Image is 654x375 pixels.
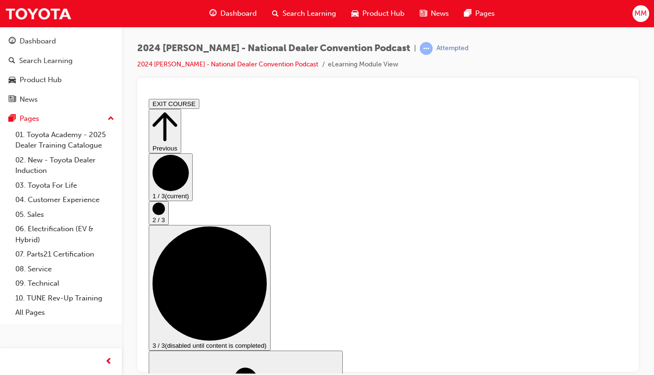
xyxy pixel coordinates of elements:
div: Pages [20,113,39,124]
div: Product Hub [20,75,62,86]
span: news-icon [420,8,427,20]
a: Search Learning [4,52,118,70]
li: eLearning Module View [328,59,398,70]
a: news-iconNews [412,4,457,23]
button: Pages [4,110,118,128]
a: pages-iconPages [457,4,502,23]
span: news-icon [9,96,16,104]
button: Previous [4,14,36,58]
a: Dashboard [4,32,118,50]
span: 3 / 3 [8,247,20,254]
a: 04. Customer Experience [11,193,118,207]
span: 2024 [PERSON_NAME] - National Dealer Convention Podcast [137,43,410,54]
span: Previous [8,50,33,57]
span: pages-icon [9,115,16,123]
button: 1 / 3(current) [4,58,48,106]
div: News [20,94,38,105]
span: Search Learning [283,8,336,19]
a: 09. Technical [11,276,118,291]
a: 03. Toyota For Life [11,178,118,193]
span: car-icon [9,76,16,85]
button: EXIT COURSE [4,4,54,14]
span: learningRecordVerb_ATTEMPT-icon [420,42,433,55]
a: 2024 [PERSON_NAME] - National Dealer Convention Podcast [137,60,318,68]
a: 01. Toyota Academy - 2025 Dealer Training Catalogue [11,128,118,153]
span: guage-icon [209,8,217,20]
button: DashboardSearch LearningProduct HubNews [4,31,118,110]
a: 06. Electrification (EV & Hybrid) [11,222,118,247]
a: 05. Sales [11,207,118,222]
span: search-icon [272,8,279,20]
div: Dashboard [20,36,56,47]
a: News [4,91,118,108]
a: 10. TUNE Rev-Up Training [11,291,118,306]
button: MM [632,5,649,22]
span: search-icon [9,57,15,65]
div: Search Learning [19,55,73,66]
span: up-icon [108,113,114,125]
span: car-icon [351,8,359,20]
button: 2 / 3 [4,106,24,130]
div: Attempted [436,44,469,53]
span: pages-icon [464,8,471,20]
span: (current) [20,97,44,105]
a: All Pages [11,305,118,320]
span: prev-icon [105,356,112,368]
a: 07. Parts21 Certification [11,247,118,262]
span: (disabled until content is completed) [20,247,122,254]
span: Dashboard [220,8,257,19]
span: | [414,43,416,54]
button: 3 / 3(disabled until content is completed) [4,130,126,256]
a: car-iconProduct Hub [344,4,412,23]
span: Pages [475,8,495,19]
a: guage-iconDashboard [202,4,264,23]
a: 02. New - Toyota Dealer Induction [11,153,118,178]
span: 2 / 3 [8,121,20,129]
a: 08. Service [11,262,118,277]
a: Product Hub [4,71,118,89]
span: 1 / 3 [8,97,20,105]
span: Product Hub [362,8,404,19]
span: MM [634,8,647,19]
span: guage-icon [9,37,16,46]
span: News [431,8,449,19]
img: Trak [5,3,72,24]
a: search-iconSearch Learning [264,4,344,23]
